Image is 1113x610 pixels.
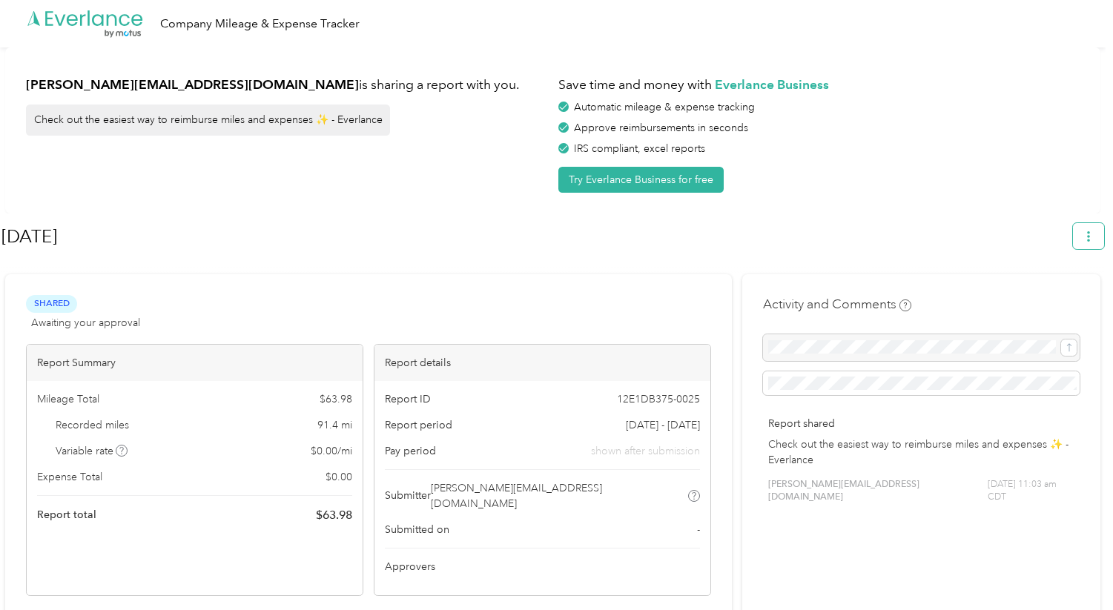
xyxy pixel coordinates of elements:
[617,391,700,407] span: 12E1DB375-0025
[558,76,1080,94] h1: Save time and money with
[768,478,988,504] span: [PERSON_NAME][EMAIL_ADDRESS][DOMAIN_NAME]
[326,469,352,485] span: $ 0.00
[26,105,390,136] div: Check out the easiest way to reimburse miles and expenses ✨ - Everlance
[56,443,128,459] span: Variable rate
[26,76,359,92] strong: [PERSON_NAME][EMAIL_ADDRESS][DOMAIN_NAME]
[311,443,352,459] span: $ 0.00 / mi
[385,559,435,574] span: Approvers
[431,480,686,511] span: [PERSON_NAME][EMAIL_ADDRESS][DOMAIN_NAME]
[320,391,352,407] span: $ 63.98
[768,437,1074,468] p: Check out the easiest way to reimburse miles and expenses ✨ - Everlance
[385,488,431,503] span: Submitter
[385,417,452,433] span: Report period
[385,391,431,407] span: Report ID
[160,15,360,33] div: Company Mileage & Expense Tracker
[715,76,829,92] strong: Everlance Business
[26,76,548,94] h1: is sharing a report with you.
[37,469,102,485] span: Expense Total
[768,416,1074,431] p: Report shared
[26,295,77,312] span: Shared
[31,315,140,331] span: Awaiting your approval
[988,478,1074,504] span: [DATE] 11:03 am CDT
[591,443,700,459] span: shown after submission
[697,522,700,537] span: -
[27,345,363,381] div: Report Summary
[626,417,700,433] span: [DATE] - [DATE]
[574,122,748,134] span: Approve reimbursements in seconds
[763,295,911,314] h4: Activity and Comments
[374,345,710,381] div: Report details
[56,417,129,433] span: Recorded miles
[37,391,99,407] span: Mileage Total
[574,101,755,113] span: Automatic mileage & expense tracking
[317,417,352,433] span: 91.4 mi
[1,219,1063,254] h1: Aug 2025
[385,443,436,459] span: Pay period
[37,507,96,523] span: Report total
[558,167,724,193] button: Try Everlance Business for free
[574,142,705,155] span: IRS compliant, excel reports
[385,522,449,537] span: Submitted on
[316,506,352,524] span: $ 63.98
